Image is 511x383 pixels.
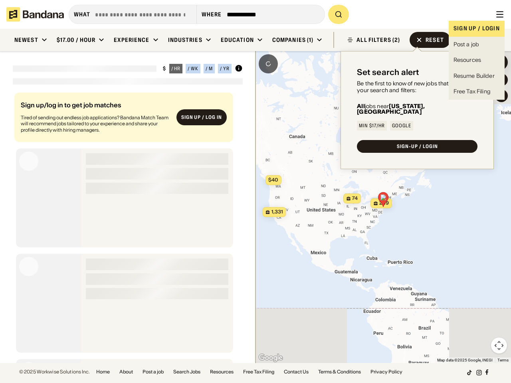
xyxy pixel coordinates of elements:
div: grid [13,89,243,363]
div: SIGN-UP / LOGIN [397,144,438,149]
div: Free Tax Filing [454,88,491,96]
div: what [74,11,90,18]
div: Sign up/log in to get job matches [21,102,170,115]
span: 74 [352,195,358,202]
div: / m [206,66,213,71]
div: / hr [171,66,181,71]
a: Search Jobs [173,369,200,374]
a: Resources [449,52,505,68]
div: Google [392,123,411,128]
b: All [357,103,364,110]
a: Free Tax Filing [449,84,505,100]
img: Bandana logotype [6,7,64,22]
a: Free Tax Filing [243,369,274,374]
div: Tired of sending out endless job applications? Bandana Match Team will recommend jobs tailored to... [21,115,170,133]
span: Map data ©2025 Google, INEGI [437,358,493,362]
div: ALL FILTERS (2) [357,37,400,43]
div: Post a job [454,41,479,49]
div: Education [221,36,254,43]
div: Reset [426,37,444,43]
div: Experience [114,36,149,43]
a: Resources [210,369,234,374]
a: Open this area in Google Maps (opens a new window) [257,353,284,363]
a: Resume Builder [449,68,505,84]
div: jobs near [357,103,477,115]
div: $17.00 / hour [57,36,96,43]
div: Companies (1) [272,36,314,43]
div: / yr [220,66,230,71]
img: Google [257,353,284,363]
div: Resume Builder [454,72,495,80]
div: © 2025 Workwise Solutions Inc. [19,369,90,374]
div: Min $17/hr [359,123,385,128]
a: Contact Us [284,369,309,374]
a: Home [96,369,110,374]
a: Terms & Conditions [318,369,361,374]
div: Newest [14,36,38,43]
a: About [119,369,133,374]
div: Where [202,11,222,18]
div: / wk [188,66,198,71]
a: Post a job [449,37,505,53]
a: Post a job [143,369,164,374]
div: Sign up / Log in [181,114,222,120]
button: Map camera controls [491,338,507,353]
span: $40 [268,177,278,183]
a: Terms (opens in new tab) [497,358,509,362]
div: Be the first to know of new jobs that match your search and filters: [357,80,477,94]
span: 1,331 [271,209,283,215]
a: Privacy Policy [370,369,402,374]
div: $ [163,65,166,72]
div: Sign up / login [449,21,505,37]
div: Resources [454,56,481,64]
div: Set search alert [357,67,419,77]
b: [US_STATE], [GEOGRAPHIC_DATA] [357,103,425,115]
div: Industries [168,36,202,43]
